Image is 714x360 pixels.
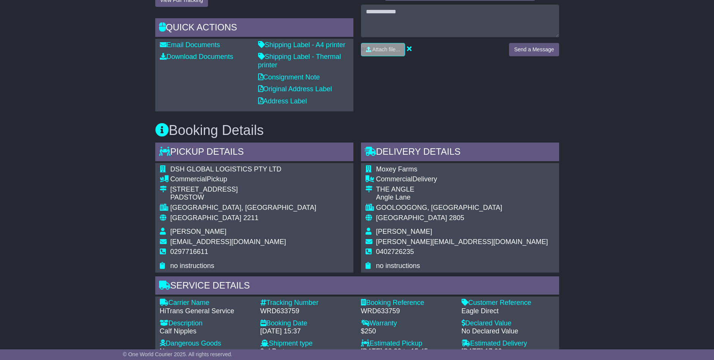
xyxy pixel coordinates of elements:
div: [DATE] 15:37 [260,327,353,336]
div: [STREET_ADDRESS] [170,186,317,194]
span: DSH GLOBAL LOGISTICS PTY LTD [170,165,282,173]
div: Eagle Direct [462,307,555,316]
div: Delivery Details [361,143,559,163]
span: © One World Courier 2025. All rights reserved. [123,351,233,357]
span: [PERSON_NAME][EMAIL_ADDRESS][DOMAIN_NAME] [376,238,548,246]
span: Commercial [376,175,413,183]
div: Service Details [155,276,559,297]
div: Estimated Delivery [462,339,555,348]
div: HiTrans General Service [160,307,253,316]
div: GOOLOOGONG, [GEOGRAPHIC_DATA] [376,204,548,212]
div: Dangerous Goods [160,339,253,348]
div: Tracking Number [260,299,353,307]
div: Customer Reference [462,299,555,307]
div: No Declared Value [462,327,555,336]
span: no instructions [170,262,214,270]
span: [EMAIL_ADDRESS][DOMAIN_NAME] [170,238,286,246]
div: Carrier Name [160,299,253,307]
span: No [160,347,169,355]
div: Calf Nipples [160,327,253,336]
div: [GEOGRAPHIC_DATA], [GEOGRAPHIC_DATA] [170,204,317,212]
a: Download Documents [160,53,233,60]
div: Declared Value [462,319,555,328]
div: [DATE] 17:00 [462,347,555,356]
div: Booking Date [260,319,353,328]
div: Warranty [361,319,454,328]
span: 3rd Party [260,347,288,355]
div: Shipment type [260,339,353,348]
a: Shipping Label - A4 printer [258,41,345,49]
div: Pickup [170,175,317,184]
span: 2805 [449,214,464,222]
span: no instructions [376,262,420,270]
div: [DATE] 08:30 to 15:45 [361,347,454,356]
a: Shipping Label - Thermal printer [258,53,341,69]
div: Description [160,319,253,328]
div: Quick Actions [155,18,353,39]
span: [PERSON_NAME] [170,228,227,235]
div: THE ANGLE [376,186,548,194]
span: Moxey Farms [376,165,418,173]
div: Angle Lane [376,193,548,202]
span: [PERSON_NAME] [376,228,432,235]
a: Address Label [258,97,307,105]
a: Original Address Label [258,85,332,93]
span: 0402726235 [376,248,414,255]
span: 0297716611 [170,248,208,255]
span: [GEOGRAPHIC_DATA] [376,214,447,222]
a: Email Documents [160,41,220,49]
a: Consignment Note [258,73,320,81]
span: [GEOGRAPHIC_DATA] [170,214,241,222]
div: Pickup Details [155,143,353,163]
div: WRD633759 [260,307,353,316]
div: Booking Reference [361,299,454,307]
div: PADSTOW [170,193,317,202]
span: Commercial [170,175,207,183]
h3: Booking Details [155,123,559,138]
div: $250 [361,327,454,336]
div: Delivery [376,175,548,184]
span: 2211 [243,214,258,222]
div: WRD633759 [361,307,454,316]
div: Estimated Pickup [361,339,454,348]
button: Send a Message [509,43,559,56]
